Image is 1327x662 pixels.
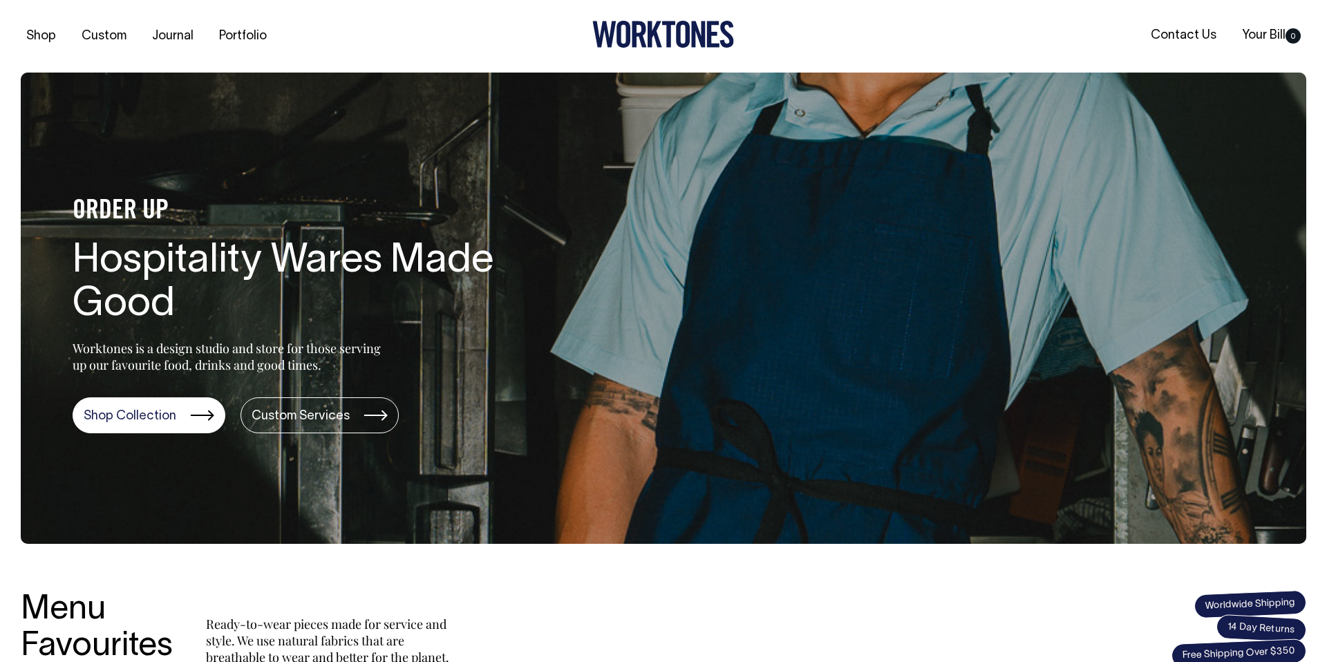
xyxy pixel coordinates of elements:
[73,197,515,226] h4: ORDER UP
[76,25,132,48] a: Custom
[147,25,199,48] a: Journal
[1286,28,1301,44] span: 0
[73,397,225,433] a: Shop Collection
[1145,24,1222,47] a: Contact Us
[214,25,272,48] a: Portfolio
[1194,589,1306,618] span: Worldwide Shipping
[73,240,515,328] h1: Hospitality Wares Made Good
[21,25,62,48] a: Shop
[1216,614,1307,643] span: 14 Day Returns
[73,340,387,373] p: Worktones is a design studio and store for those serving up our favourite food, drinks and good t...
[241,397,399,433] a: Custom Services
[1236,24,1306,47] a: Your Bill0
